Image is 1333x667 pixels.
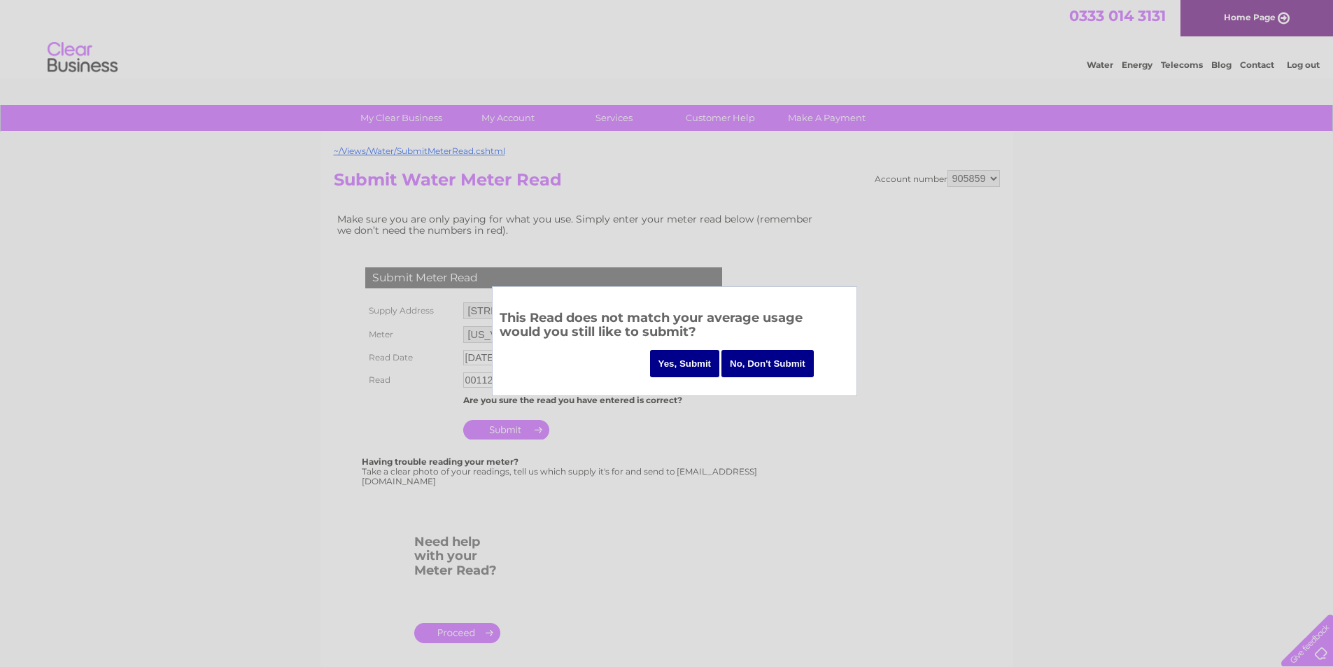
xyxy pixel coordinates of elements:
[500,308,849,346] h3: This Read does not match your average usage would you still like to submit?
[1069,7,1166,24] a: 0333 014 3131
[47,36,118,79] img: logo.png
[1087,59,1113,70] a: Water
[337,8,998,68] div: Clear Business is a trading name of Verastar Limited (registered in [GEOGRAPHIC_DATA] No. 3667643...
[721,350,814,377] input: No, Don't Submit
[1211,59,1232,70] a: Blog
[1161,59,1203,70] a: Telecoms
[1122,59,1152,70] a: Energy
[1240,59,1274,70] a: Contact
[1287,59,1320,70] a: Log out
[650,350,720,377] input: Yes, Submit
